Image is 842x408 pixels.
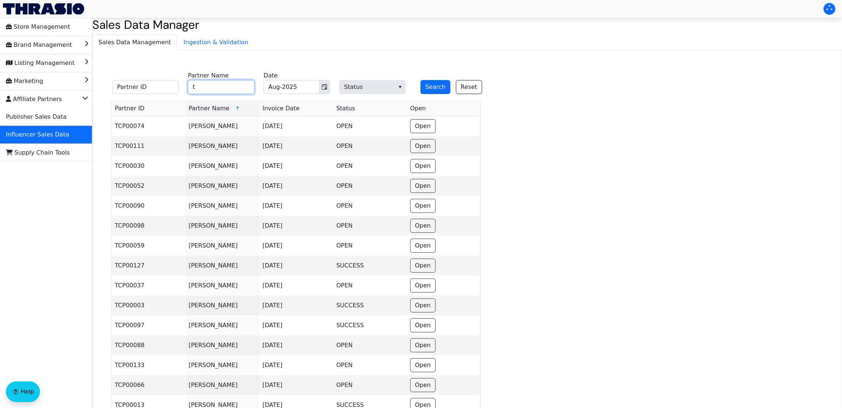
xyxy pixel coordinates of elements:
[112,295,186,315] td: TCP00003
[260,116,333,136] td: [DATE]
[186,295,260,315] td: [PERSON_NAME]
[112,176,186,196] td: TCP00052
[6,381,40,402] button: Help floatingactionbutton
[112,335,186,355] td: TCP00088
[336,104,355,113] span: Status
[186,335,260,355] td: [PERSON_NAME]
[410,338,436,352] button: Open
[456,80,482,94] button: Reset
[260,216,333,236] td: [DATE]
[410,139,436,153] button: Open
[186,355,260,375] td: [PERSON_NAME]
[6,75,43,87] span: Marketing
[260,136,333,156] td: [DATE]
[186,196,260,216] td: [PERSON_NAME]
[186,176,260,196] td: [PERSON_NAME]
[410,219,436,233] button: Open
[415,281,431,290] span: Open
[333,295,407,315] td: SUCCESS
[21,387,34,396] span: Help
[186,276,260,295] td: [PERSON_NAME]
[333,276,407,295] td: OPEN
[415,261,431,270] span: Open
[186,315,260,335] td: [PERSON_NAME]
[189,104,229,113] span: Partner Name
[410,358,436,372] button: Open
[410,119,436,133] button: Open
[420,80,450,94] button: Search
[112,136,186,156] td: TCP00111
[415,241,431,250] span: Open
[333,196,407,216] td: OPEN
[410,199,436,213] button: Open
[6,93,62,105] span: Affiliate Partners
[115,104,144,113] span: Partner ID
[112,375,186,395] td: TCP00066
[112,216,186,236] td: TCP00098
[186,136,260,156] td: [PERSON_NAME]
[260,276,333,295] td: [DATE]
[112,315,186,335] td: TCP00097
[260,236,333,256] td: [DATE]
[186,375,260,395] td: [PERSON_NAME]
[93,35,177,50] span: Sales Data Management
[415,381,431,390] span: Open
[112,355,186,375] td: TCP00133
[264,80,319,94] input: Aug-2025
[178,35,254,50] span: Ingestion & Validation
[6,129,69,141] span: Influencer Sales Data
[260,176,333,196] td: [DATE]
[415,142,431,151] span: Open
[112,236,186,256] td: TCP00059
[333,335,407,355] td: OPEN
[264,71,278,80] label: Date
[186,256,260,276] td: [PERSON_NAME]
[260,156,333,176] td: [DATE]
[415,181,431,190] span: Open
[410,104,426,113] span: Open
[186,216,260,236] td: [PERSON_NAME]
[415,201,431,210] span: Open
[260,335,333,355] td: [DATE]
[415,361,431,370] span: Open
[410,239,436,253] button: Open
[112,276,186,295] td: TCP00037
[260,315,333,335] td: [DATE]
[260,355,333,375] td: [DATE]
[6,147,70,159] span: Supply Chain Tools
[410,279,436,293] button: Open
[415,341,431,350] span: Open
[260,375,333,395] td: [DATE]
[112,256,186,276] td: TCP00127
[333,156,407,176] td: OPEN
[333,375,407,395] td: OPEN
[260,256,333,276] td: [DATE]
[92,18,842,32] h2: Sales Data Manager
[333,355,407,375] td: OPEN
[415,301,431,310] span: Open
[333,315,407,335] td: SUCCESS
[415,221,431,230] span: Open
[410,259,436,273] button: Open
[6,111,66,123] span: Publisher Sales Data
[415,122,431,131] span: Open
[410,179,436,193] button: Open
[333,216,407,236] td: OPEN
[333,176,407,196] td: OPEN
[410,318,436,332] button: Open
[395,80,405,94] button: select
[6,57,75,69] span: Listing Management
[186,236,260,256] td: [PERSON_NAME]
[112,196,186,216] td: TCP00090
[3,3,84,14] img: Thrasio Logo
[186,116,260,136] td: [PERSON_NAME]
[6,21,70,33] span: Store Management
[6,39,72,51] span: Brand Management
[260,295,333,315] td: [DATE]
[188,71,228,80] label: Partner Name
[339,80,406,94] span: Status
[260,196,333,216] td: [DATE]
[333,116,407,136] td: OPEN
[262,104,300,113] span: Invoice Date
